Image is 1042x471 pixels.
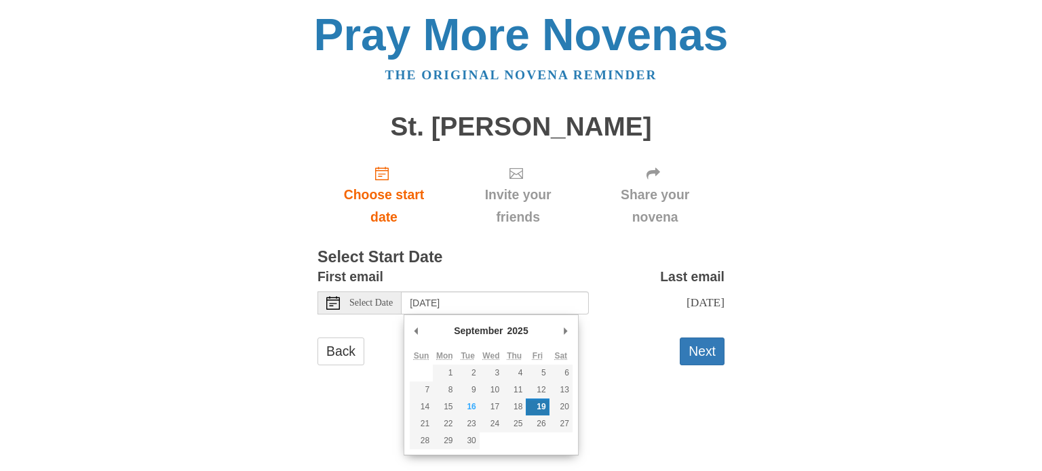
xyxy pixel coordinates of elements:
button: 27 [549,415,573,432]
button: 2 [457,365,480,382]
button: 23 [457,415,480,432]
button: 22 [433,415,456,432]
span: Select Date [349,298,393,308]
button: Previous Month [410,321,423,341]
div: Click "Next" to confirm your start date first. [450,155,585,235]
button: Next [680,337,725,365]
span: Invite your friends [464,184,572,228]
a: The original novena reminder [385,68,657,82]
abbr: Monday [436,351,453,361]
span: [DATE] [687,295,725,309]
button: 4 [503,365,526,382]
span: Share your novena [599,184,711,228]
abbr: Friday [533,351,543,361]
button: 30 [457,432,480,449]
a: Choose start date [317,155,450,235]
label: Last email [660,266,725,288]
button: 1 [433,365,456,382]
button: 15 [433,398,456,415]
button: 17 [480,398,503,415]
div: Click "Next" to confirm your start date first. [585,155,725,235]
button: 18 [503,398,526,415]
button: 5 [526,365,549,382]
abbr: Thursday [507,351,522,361]
label: First email [317,266,383,288]
button: 25 [503,415,526,432]
button: 8 [433,382,456,398]
abbr: Tuesday [461,351,474,361]
button: 24 [480,415,503,432]
button: 20 [549,398,573,415]
button: 7 [410,382,433,398]
button: 29 [433,432,456,449]
a: Back [317,337,364,365]
button: 11 [503,382,526,398]
div: September [452,321,505,341]
button: 26 [526,415,549,432]
button: 13 [549,382,573,398]
button: 19 [526,398,549,415]
span: Choose start date [331,184,437,228]
button: 12 [526,382,549,398]
input: Use the arrow keys to pick a date [402,291,589,314]
button: 3 [480,365,503,382]
button: 28 [410,432,433,449]
button: 21 [410,415,433,432]
h1: St. [PERSON_NAME] [317,112,725,142]
button: 10 [480,382,503,398]
div: 2025 [505,321,530,341]
abbr: Saturday [554,351,567,361]
button: 9 [457,382,480,398]
button: 16 [457,398,480,415]
button: 14 [410,398,433,415]
h3: Select Start Date [317,249,725,266]
abbr: Sunday [414,351,429,361]
button: Next Month [559,321,573,341]
button: 6 [549,365,573,382]
a: Pray More Novenas [314,9,729,60]
abbr: Wednesday [482,351,499,361]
